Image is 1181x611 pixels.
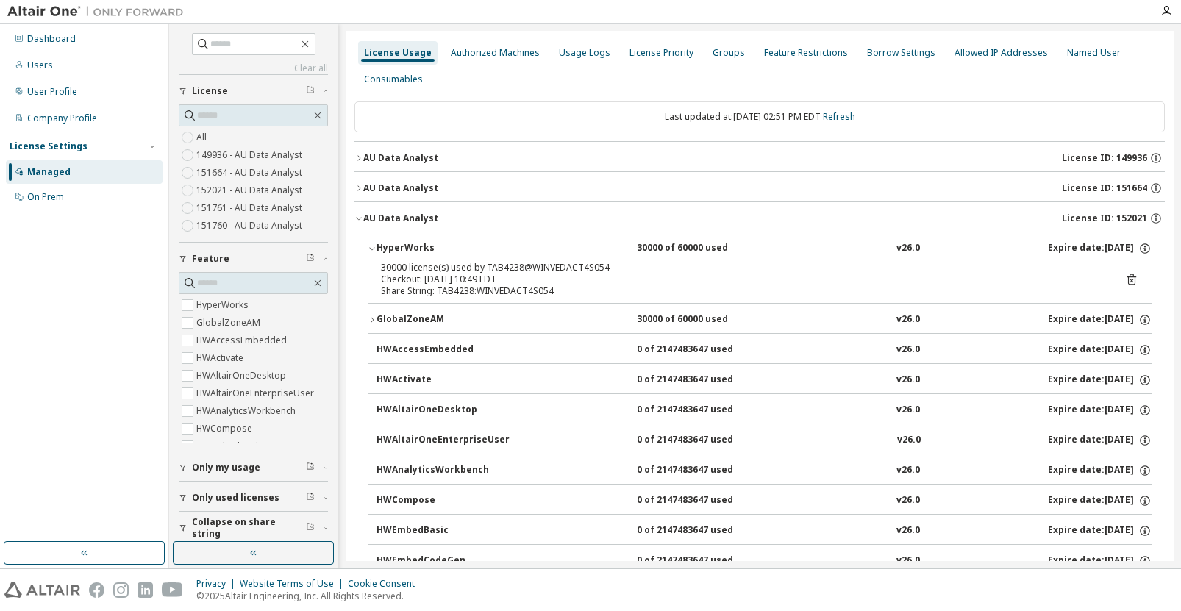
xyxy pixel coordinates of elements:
[377,554,509,568] div: HWEmbedCodeGen
[1048,524,1152,537] div: Expire date: [DATE]
[27,33,76,45] div: Dashboard
[7,4,191,19] img: Altair One
[27,191,64,203] div: On Prem
[364,74,423,85] div: Consumables
[896,242,920,255] div: v26.0
[363,212,438,224] div: AU Data Analyst
[306,85,315,97] span: Clear filter
[363,152,438,164] div: AU Data Analyst
[240,578,348,590] div: Website Terms of Use
[179,482,328,514] button: Only used licenses
[196,578,240,590] div: Privacy
[381,285,1103,297] div: Share String: TAB4238:WINVEDACT4S054
[196,164,305,182] label: 151664 - AU Data Analyst
[713,47,745,59] div: Groups
[179,512,328,544] button: Collapse on share string
[306,462,315,474] span: Clear filter
[364,47,432,59] div: License Usage
[354,142,1165,174] button: AU Data AnalystLicense ID: 149936
[897,434,921,447] div: v26.0
[196,590,424,602] p: © 2025 Altair Engineering, Inc. All Rights Reserved.
[637,464,769,477] div: 0 of 2147483647 used
[823,110,855,123] a: Refresh
[955,47,1048,59] div: Allowed IP Addresses
[354,172,1165,204] button: AU Data AnalystLicense ID: 151664
[196,182,305,199] label: 152021 - AU Data Analyst
[377,494,509,507] div: HWCompose
[896,374,920,387] div: v26.0
[559,47,610,59] div: Usage Logs
[896,494,920,507] div: v26.0
[354,101,1165,132] div: Last updated at: [DATE] 02:51 PM EDT
[162,582,183,598] img: youtube.svg
[896,524,920,537] div: v26.0
[377,374,509,387] div: HWActivate
[637,242,769,255] div: 30000 of 60000 used
[179,62,328,74] a: Clear all
[377,424,1152,457] button: HWAltairOneEnterpriseUser0 of 2147483647 usedv26.0Expire date:[DATE]
[192,85,228,97] span: License
[363,182,438,194] div: AU Data Analyst
[1062,182,1147,194] span: License ID: 151664
[1048,434,1152,447] div: Expire date: [DATE]
[896,343,920,357] div: v26.0
[192,253,229,265] span: Feature
[637,524,769,537] div: 0 of 2147483647 used
[764,47,848,59] div: Feature Restrictions
[377,524,509,537] div: HWEmbedBasic
[179,451,328,484] button: Only my usage
[896,404,920,417] div: v26.0
[377,464,509,477] div: HWAnalyticsWorkbench
[377,242,509,255] div: HyperWorks
[381,274,1103,285] div: Checkout: [DATE] 10:49 EDT
[179,75,328,107] button: License
[637,494,769,507] div: 0 of 2147483647 used
[368,304,1152,336] button: GlobalZoneAM30000 of 60000 usedv26.0Expire date:[DATE]
[192,516,306,540] span: Collapse on share string
[192,492,279,504] span: Only used licenses
[1067,47,1121,59] div: Named User
[1048,464,1152,477] div: Expire date: [DATE]
[179,243,328,275] button: Feature
[196,349,246,367] label: HWActivate
[306,492,315,504] span: Clear filter
[89,582,104,598] img: facebook.svg
[196,420,255,437] label: HWCompose
[1048,404,1152,417] div: Expire date: [DATE]
[192,462,260,474] span: Only my usage
[1048,313,1152,326] div: Expire date: [DATE]
[1062,212,1147,224] span: License ID: 152021
[377,515,1152,547] button: HWEmbedBasic0 of 2147483647 usedv26.0Expire date:[DATE]
[27,166,71,178] div: Managed
[113,582,129,598] img: instagram.svg
[377,313,509,326] div: GlobalZoneAM
[27,60,53,71] div: Users
[306,522,315,534] span: Clear filter
[196,146,305,164] label: 149936 - AU Data Analyst
[381,262,1103,274] div: 30000 license(s) used by TAB4238@WINVEDACT4S054
[377,334,1152,366] button: HWAccessEmbedded0 of 2147483647 usedv26.0Expire date:[DATE]
[10,140,88,152] div: License Settings
[451,47,540,59] div: Authorized Machines
[1048,242,1152,255] div: Expire date: [DATE]
[637,374,769,387] div: 0 of 2147483647 used
[348,578,424,590] div: Cookie Consent
[377,394,1152,426] button: HWAltairOneDesktop0 of 2147483647 usedv26.0Expire date:[DATE]
[896,313,920,326] div: v26.0
[637,404,769,417] div: 0 of 2147483647 used
[377,545,1152,577] button: HWEmbedCodeGen0 of 2147483647 usedv26.0Expire date:[DATE]
[196,367,289,385] label: HWAltairOneDesktop
[1062,152,1147,164] span: License ID: 149936
[1048,374,1152,387] div: Expire date: [DATE]
[196,332,290,349] label: HWAccessEmbedded
[27,112,97,124] div: Company Profile
[196,314,263,332] label: GlobalZoneAM
[368,232,1152,265] button: HyperWorks30000 of 60000 usedv26.0Expire date:[DATE]
[1048,494,1152,507] div: Expire date: [DATE]
[306,253,315,265] span: Clear filter
[377,485,1152,517] button: HWCompose0 of 2147483647 usedv26.0Expire date:[DATE]
[377,454,1152,487] button: HWAnalyticsWorkbench0 of 2147483647 usedv26.0Expire date:[DATE]
[4,582,80,598] img: altair_logo.svg
[1048,554,1152,568] div: Expire date: [DATE]
[377,364,1152,396] button: HWActivate0 of 2147483647 usedv26.0Expire date:[DATE]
